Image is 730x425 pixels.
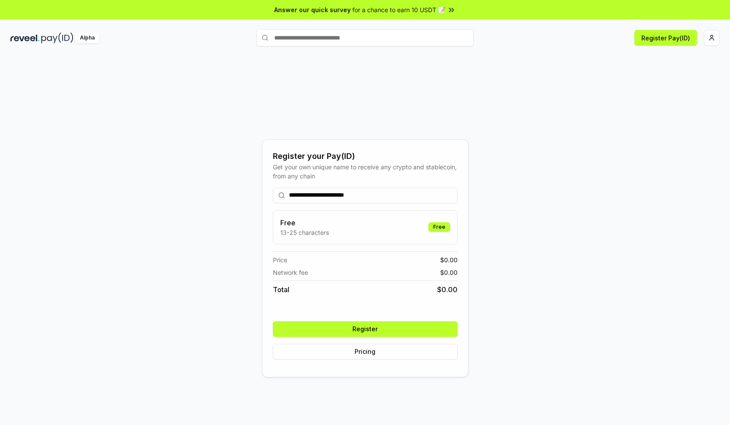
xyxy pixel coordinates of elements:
span: for a chance to earn 10 USDT 📝 [352,5,445,14]
button: Register [273,321,458,337]
button: Register Pay(ID) [634,30,697,46]
img: reveel_dark [10,33,40,43]
span: Total [273,284,289,295]
p: 13-25 characters [280,228,329,237]
span: $ 0.00 [440,255,458,264]
span: $ 0.00 [437,284,458,295]
img: pay_id [41,33,73,43]
span: Network fee [273,268,308,277]
div: Get your own unique name to receive any crypto and stablecoin, from any chain [273,162,458,181]
span: Answer our quick survey [274,5,351,14]
div: Register your Pay(ID) [273,150,458,162]
h3: Free [280,217,329,228]
div: Free [428,222,450,232]
span: $ 0.00 [440,268,458,277]
div: Alpha [75,33,100,43]
button: Pricing [273,344,458,359]
span: Price [273,255,287,264]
